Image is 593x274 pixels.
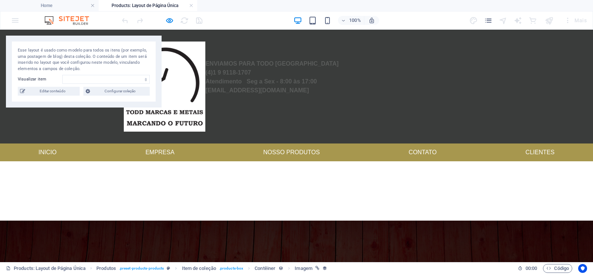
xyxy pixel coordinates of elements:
[96,264,327,273] nav: breadcrumb
[205,40,251,46] strong: (4)1 9 9118-1707
[247,49,317,55] strong: Seg a Sex - 8:00 às 17:00
[167,266,170,270] i: Este elemento é uma predefinição personalizável
[368,17,375,24] i: Ao redimensionar, ajusta automaticamente o nível de zoom para caber no dispositivo escolhido.
[99,1,197,10] h4: Products: Layout de Página Única
[526,264,537,273] span: 00 00
[182,264,216,273] span: Clique para selecionar. Clique duas vezes para editar
[18,75,62,84] label: Visualizar item
[546,264,569,273] span: Código
[257,114,326,132] a: Nosso produtos
[43,16,98,25] img: Editor Logo
[484,16,493,25] i: Páginas (Ctrl+Alt+S)
[315,266,319,270] i: Este elemento está vinculado
[338,16,364,25] button: 100%
[484,16,493,25] button: pages
[543,264,572,273] button: Código
[255,264,275,273] span: Clique para selecionar. Clique duas vezes para editar
[27,87,77,96] span: Editar conteúdo
[6,264,86,273] a: Clique para cancelar a seleção. Clique duas vezes para abrir as Páginas
[295,264,312,273] span: Clique para selecionar. Clique duas vezes para editar
[219,264,243,273] span: . products-box
[139,114,180,132] a: Empresa
[349,16,361,25] h6: 100%
[83,87,150,96] button: Configurar coleção
[531,265,532,271] span: :
[520,114,560,132] a: Clientes
[18,47,150,72] div: Esse layout é usado como modelo para todos os itens (por exemplo, uma postagem de blog) desta col...
[518,264,537,273] h6: Tempo de sessão
[165,16,174,25] button: Clique aqui para sair do modo de visualização e continuar editando
[205,31,338,37] strong: ENVIAMOS PARA TODO [GEOGRAPHIC_DATA]
[278,266,283,271] i: Este elemento pode ser vinculado a um campo de coleção
[578,264,587,273] button: Usercentrics
[119,264,164,273] span: . preset-products-products
[96,264,116,273] span: Clique para selecionar. Clique duas vezes para editar
[322,266,327,271] i: Este elemento está vinculado a uma coleção
[403,114,443,132] a: Contato
[18,87,80,96] button: Editar conteúdo
[33,114,63,132] a: Inicio
[205,57,309,64] a: [EMAIL_ADDRESS][DOMAIN_NAME]
[205,49,242,55] strong: Atendimento
[92,87,148,96] span: Configurar coleção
